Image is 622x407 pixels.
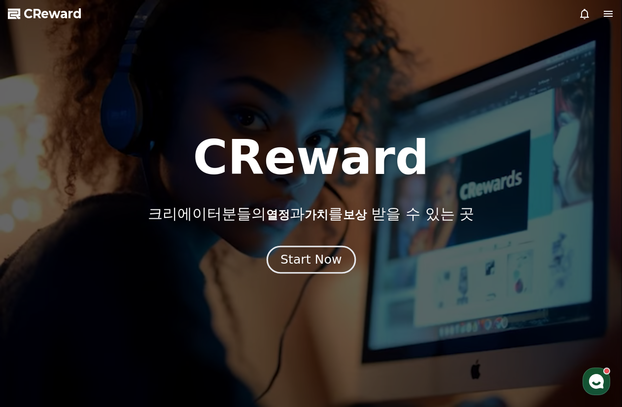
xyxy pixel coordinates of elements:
[24,6,82,22] span: CReward
[266,246,355,274] button: Start Now
[90,328,102,336] span: 대화
[31,327,37,335] span: 홈
[65,312,127,337] a: 대화
[280,251,342,268] div: Start Now
[269,256,354,266] a: Start Now
[8,6,82,22] a: CReward
[266,208,290,222] span: 열정
[343,208,367,222] span: 보상
[193,134,429,181] h1: CReward
[148,205,474,223] p: 크리에이터분들의 과 를 받을 수 있는 곳
[3,312,65,337] a: 홈
[127,312,189,337] a: 설정
[305,208,328,222] span: 가치
[152,327,164,335] span: 설정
